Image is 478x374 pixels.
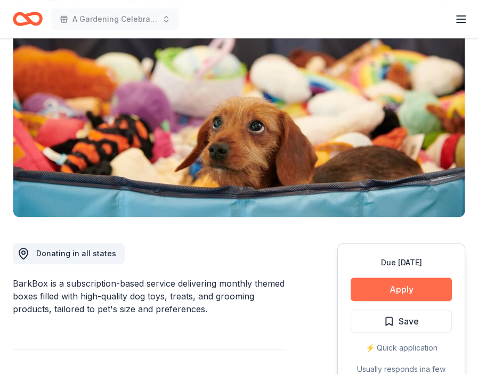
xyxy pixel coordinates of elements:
button: Apply [351,278,452,301]
span: A Gardening Celebration, Fall Festival of Plants & Learning | 2025 [72,13,158,26]
button: A Gardening Celebration, Fall Festival of Plants & Learning | 2025 [51,9,179,30]
span: Save [399,314,419,328]
button: Save [351,310,452,333]
div: ⚡️ Quick application [351,342,452,354]
span: Donating in all states [36,249,116,258]
div: BarkBox is a subscription-based service delivering monthly themed boxes filled with high-quality ... [13,277,286,315]
img: Image for BarkBox [13,13,465,217]
a: Home [13,6,43,31]
div: Due [DATE] [351,256,452,269]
